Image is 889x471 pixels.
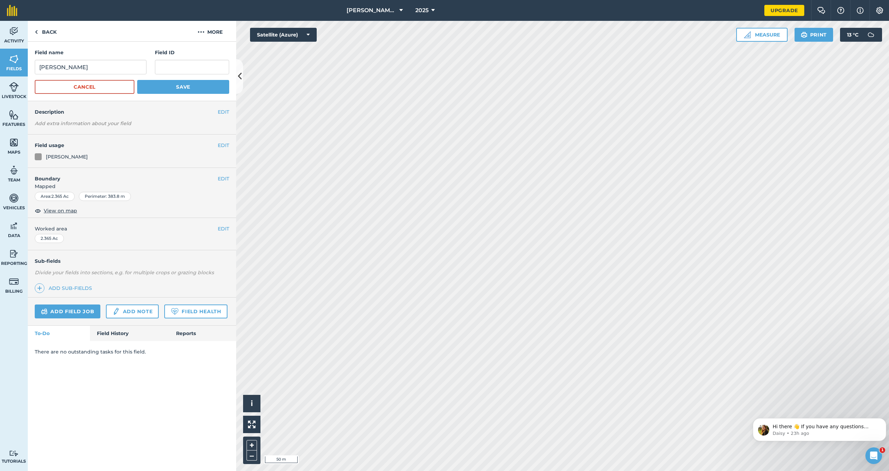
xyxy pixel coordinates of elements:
[184,21,236,41] button: More
[801,31,807,39] img: svg+xml;base64,PHN2ZyB4bWxucz0iaHR0cDovL3d3dy53My5vcmcvMjAwMC9zdmciIHdpZHRoPSIxOSIgaGVpZ2h0PSIyNC...
[35,49,147,56] h4: Field name
[347,6,397,15] span: [PERSON_NAME] Agri
[875,7,884,14] img: A cog icon
[857,6,864,15] img: svg+xml;base64,PHN2ZyB4bWxucz0iaHR0cDovL3d3dy53My5vcmcvMjAwMC9zdmciIHdpZHRoPSIxNyIgaGVpZ2h0PSIxNy...
[35,141,218,149] h4: Field usage
[880,447,885,453] span: 1
[35,283,95,293] a: Add sub-fields
[9,26,19,36] img: svg+xml;base64,PD94bWwgdmVyc2lvbj0iMS4wIiBlbmNvZGluZz0idXRmLTgiPz4KPCEtLSBHZW5lcmF0b3I6IEFkb2JlIE...
[35,304,100,318] a: Add field job
[9,249,19,259] img: svg+xml;base64,PD94bWwgdmVyc2lvbj0iMS4wIiBlbmNvZGluZz0idXRmLTgiPz4KPCEtLSBHZW5lcmF0b3I6IEFkb2JlIE...
[750,404,889,452] iframe: Intercom notifications message
[7,5,17,16] img: fieldmargin Logo
[9,221,19,231] img: svg+xml;base64,PD94bWwgdmVyc2lvbj0iMS4wIiBlbmNvZGluZz0idXRmLTgiPz4KPCEtLSBHZW5lcmF0b3I6IEFkb2JlIE...
[248,421,256,428] img: Four arrows, one pointing top left, one top right, one bottom right and the last bottom left
[744,31,751,38] img: Ruler icon
[46,153,88,161] div: [PERSON_NAME]
[218,108,229,116] button: EDIT
[35,234,64,243] div: 2.365 Ac
[9,82,19,92] img: svg+xml;base64,PD94bWwgdmVyc2lvbj0iMS4wIiBlbmNvZGluZz0idXRmLTgiPz4KPCEtLSBHZW5lcmF0b3I6IEFkb2JlIE...
[35,28,38,36] img: svg+xml;base64,PHN2ZyB4bWxucz0iaHR0cDovL3d3dy53My5vcmcvMjAwMC9zdmciIHdpZHRoPSI5IiBoZWlnaHQ9IjI0Ii...
[415,6,429,15] span: 2025
[28,326,90,341] a: To-Do
[90,326,169,341] a: Field History
[41,307,48,316] img: svg+xml;base64,PD94bWwgdmVyc2lvbj0iMS4wIiBlbmNvZGluZz0idXRmLTgiPz4KPCEtLSBHZW5lcmF0b3I6IEFkb2JlIE...
[37,284,42,292] img: svg+xml;base64,PHN2ZyB4bWxucz0iaHR0cDovL3d3dy53My5vcmcvMjAwMC9zdmciIHdpZHRoPSIxNCIgaGVpZ2h0PSIyNC...
[9,450,19,457] img: svg+xml;base64,PD94bWwgdmVyc2lvbj0iMS4wIiBlbmNvZGluZz0idXRmLTgiPz4KPCEtLSBHZW5lcmF0b3I6IEFkb2JlIE...
[865,447,882,464] iframe: Intercom live chat
[736,28,788,42] button: Measure
[35,269,214,276] em: Divide your fields into sections, e.g. for multiple crops or grazing blocks
[164,304,227,318] a: Field Health
[9,276,19,287] img: svg+xml;base64,PD94bWwgdmVyc2lvbj0iMS4wIiBlbmNvZGluZz0idXRmLTgiPz4KPCEtLSBHZW5lcmF0b3I6IEFkb2JlIE...
[137,80,229,94] button: Save
[251,399,253,408] span: i
[35,206,77,215] button: View on map
[847,28,858,42] span: 13 ° C
[247,440,257,450] button: +
[243,395,260,412] button: i
[840,28,882,42] button: 13 °C
[28,168,218,182] h4: Boundary
[35,225,229,233] span: Worked area
[112,307,120,316] img: svg+xml;base64,PD94bWwgdmVyc2lvbj0iMS4wIiBlbmNvZGluZz0idXRmLTgiPz4KPCEtLSBHZW5lcmF0b3I6IEFkb2JlIE...
[795,28,833,42] button: Print
[44,207,77,214] span: View on map
[28,182,236,190] span: Mapped
[9,137,19,148] img: svg+xml;base64,PHN2ZyB4bWxucz0iaHR0cDovL3d3dy53My5vcmcvMjAwMC9zdmciIHdpZHRoPSI1NiIgaGVpZ2h0PSI2MC...
[864,28,878,42] img: svg+xml;base64,PD94bWwgdmVyc2lvbj0iMS4wIiBlbmNvZGluZz0idXRmLTgiPz4KPCEtLSBHZW5lcmF0b3I6IEFkb2JlIE...
[155,49,229,56] h4: Field ID
[198,28,205,36] img: svg+xml;base64,PHN2ZyB4bWxucz0iaHR0cDovL3d3dy53My5vcmcvMjAwMC9zdmciIHdpZHRoPSIyMCIgaGVpZ2h0PSIyNC...
[35,80,134,94] button: Cancel
[35,206,41,215] img: svg+xml;base64,PHN2ZyB4bWxucz0iaHR0cDovL3d3dy53My5vcmcvMjAwMC9zdmciIHdpZHRoPSIxOCIgaGVpZ2h0PSIyNC...
[35,120,131,127] em: Add extra information about your field
[764,5,804,16] a: Upgrade
[817,7,825,14] img: Two speech bubbles overlapping with the left bubble in the forefront
[218,141,229,149] button: EDIT
[35,348,229,356] p: There are no outstanding tasks for this field.
[106,304,159,318] a: Add note
[837,7,845,14] img: A question mark icon
[79,192,131,201] div: Perimeter : 383.8 m
[9,193,19,203] img: svg+xml;base64,PD94bWwgdmVyc2lvbj0iMS4wIiBlbmNvZGluZz0idXRmLTgiPz4KPCEtLSBHZW5lcmF0b3I6IEFkb2JlIE...
[9,109,19,120] img: svg+xml;base64,PHN2ZyB4bWxucz0iaHR0cDovL3d3dy53My5vcmcvMjAwMC9zdmciIHdpZHRoPSI1NiIgaGVpZ2h0PSI2MC...
[218,175,229,182] button: EDIT
[9,165,19,176] img: svg+xml;base64,PD94bWwgdmVyc2lvbj0iMS4wIiBlbmNvZGluZz0idXRmLTgiPz4KPCEtLSBHZW5lcmF0b3I6IEFkb2JlIE...
[35,192,75,201] div: Area : 2.365 Ac
[35,108,229,116] h4: Description
[218,225,229,233] button: EDIT
[169,326,236,341] a: Reports
[28,257,236,265] h4: Sub-fields
[247,450,257,461] button: –
[9,54,19,64] img: svg+xml;base64,PHN2ZyB4bWxucz0iaHR0cDovL3d3dy53My5vcmcvMjAwMC9zdmciIHdpZHRoPSI1NiIgaGVpZ2h0PSI2MC...
[28,21,64,41] a: Back
[250,28,317,42] button: Satellite (Azure)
